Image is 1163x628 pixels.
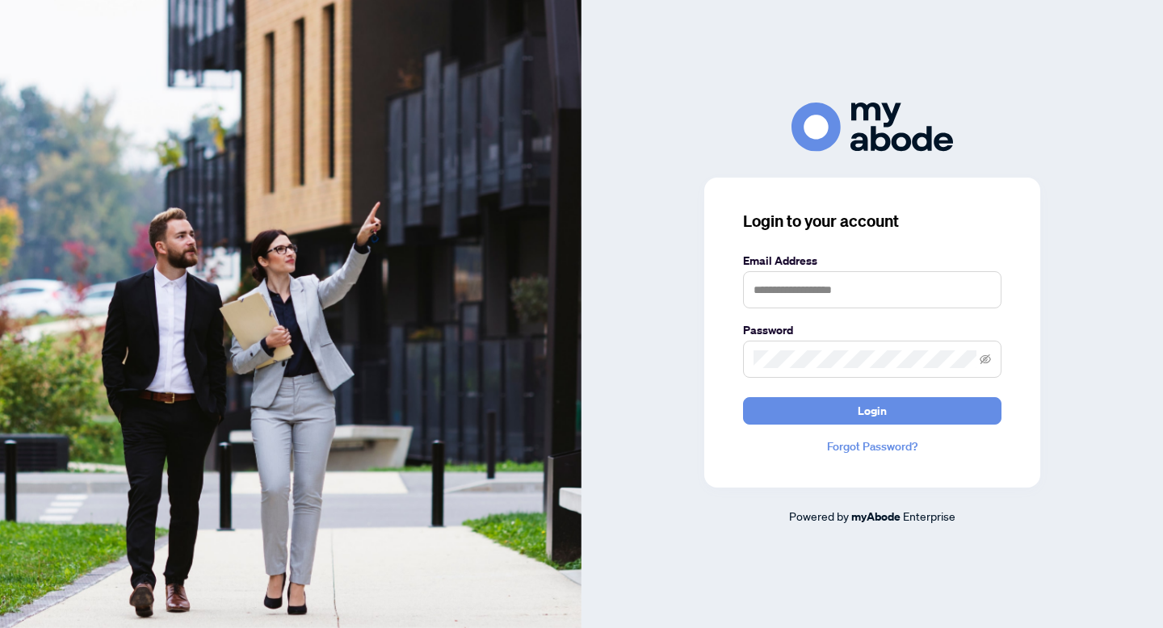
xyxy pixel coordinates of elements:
[791,103,953,152] img: ma-logo
[743,397,1001,425] button: Login
[980,354,991,365] span: eye-invisible
[743,210,1001,232] h3: Login to your account
[903,509,955,523] span: Enterprise
[858,398,887,424] span: Login
[851,508,901,525] a: myAbode
[743,252,1001,270] label: Email Address
[789,509,849,523] span: Powered by
[743,321,1001,339] label: Password
[743,438,1001,455] a: Forgot Password?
